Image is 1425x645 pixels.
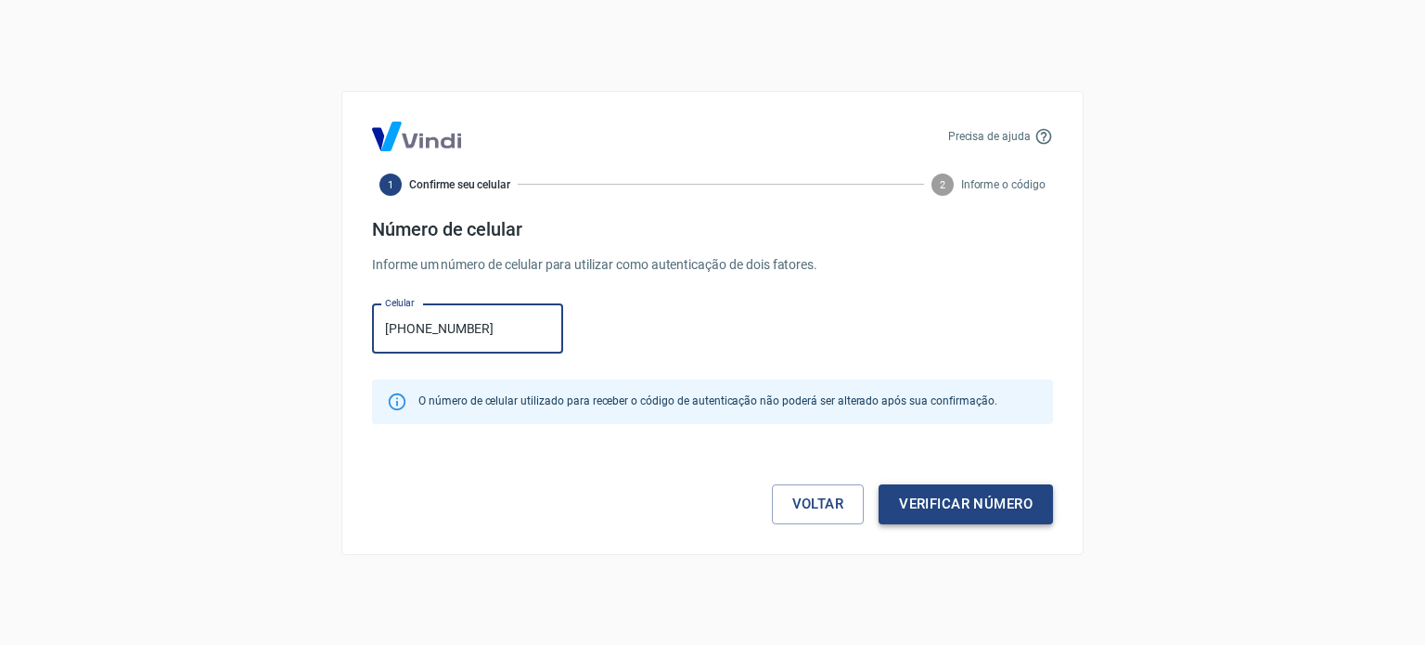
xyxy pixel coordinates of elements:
div: O número de celular utilizado para receber o código de autenticação não poderá ser alterado após ... [418,385,996,419]
a: Voltar [772,484,865,523]
label: Celular [385,296,415,310]
p: Informe um número de celular para utilizar como autenticação de dois fatores. [372,255,1053,275]
span: Informe o código [961,176,1046,193]
h4: Número de celular [372,218,1053,240]
button: Verificar número [879,484,1053,523]
img: Logo Vind [372,122,461,151]
text: 1 [388,178,393,190]
text: 2 [940,178,945,190]
span: Confirme seu celular [409,176,510,193]
p: Precisa de ajuda [948,128,1031,145]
